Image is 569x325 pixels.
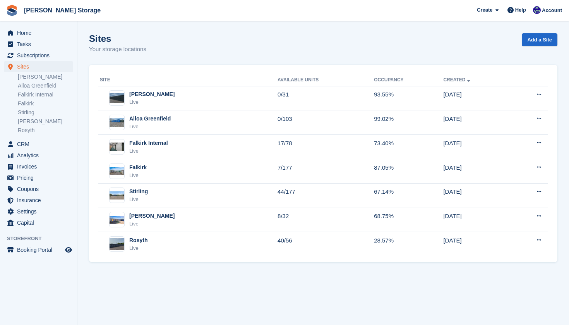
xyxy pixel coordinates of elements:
[443,208,509,232] td: [DATE]
[443,232,509,256] td: [DATE]
[129,139,168,147] div: Falkirk Internal
[443,77,471,83] a: Created
[98,74,278,86] th: Site
[110,118,124,127] img: Image of Alloa Greenfield site
[18,127,73,134] a: Rosyth
[129,90,175,98] div: [PERSON_NAME]
[64,245,73,254] a: Preview store
[129,163,147,172] div: Falkirk
[129,115,171,123] div: Alloa Greenfield
[110,143,124,151] img: Image of Falkirk Internal site
[89,33,146,44] h1: Sites
[18,91,73,98] a: Falkirk Internal
[17,217,63,228] span: Capital
[17,39,63,50] span: Tasks
[443,110,509,135] td: [DATE]
[110,93,124,103] img: Image of Alloa Kelliebank site
[278,86,374,110] td: 0/31
[129,236,147,244] div: Rosyth
[4,195,73,206] a: menu
[6,5,18,16] img: stora-icon-8386f47178a22dfd0bd8f6a31ec36ba5ce8667c1dd55bd0f319d3a0aa187defe.svg
[110,191,124,199] img: Image of Stirling site
[4,172,73,183] a: menu
[18,73,73,81] a: [PERSON_NAME]
[17,206,63,217] span: Settings
[129,147,168,155] div: Live
[278,159,374,184] td: 7/177
[17,61,63,72] span: Sites
[278,74,374,86] th: Available Units
[17,195,63,206] span: Insurance
[17,184,63,194] span: Coupons
[278,208,374,232] td: 8/32
[129,212,175,220] div: [PERSON_NAME]
[443,86,509,110] td: [DATE]
[18,82,73,89] a: Alloa Greenfield
[4,39,73,50] a: menu
[4,244,73,255] a: menu
[4,139,73,150] a: menu
[4,50,73,61] a: menu
[110,238,124,250] img: Image of Rosyth site
[129,172,147,179] div: Live
[110,216,124,224] img: Image of Livingston site
[17,150,63,161] span: Analytics
[17,161,63,172] span: Invoices
[17,28,63,38] span: Home
[477,6,492,14] span: Create
[18,109,73,116] a: Stirling
[21,4,104,17] a: [PERSON_NAME] Storage
[443,183,509,208] td: [DATE]
[374,86,443,110] td: 93.55%
[4,150,73,161] a: menu
[129,123,171,131] div: Live
[522,33,557,46] a: Add a Site
[129,244,147,252] div: Live
[542,7,562,14] span: Account
[443,159,509,184] td: [DATE]
[278,232,374,256] td: 40/56
[4,28,73,38] a: menu
[129,196,148,203] div: Live
[374,159,443,184] td: 87.05%
[4,217,73,228] a: menu
[18,100,73,107] a: Falkirk
[89,45,146,54] p: Your storage locations
[374,208,443,232] td: 68.75%
[17,244,63,255] span: Booking Portal
[443,135,509,159] td: [DATE]
[4,206,73,217] a: menu
[129,187,148,196] div: Stirling
[374,110,443,135] td: 99.02%
[129,98,175,106] div: Live
[533,6,541,14] img: Ross Watt
[4,161,73,172] a: menu
[515,6,526,14] span: Help
[374,232,443,256] td: 28.57%
[4,61,73,72] a: menu
[129,220,175,228] div: Live
[374,135,443,159] td: 73.40%
[17,139,63,150] span: CRM
[278,135,374,159] td: 17/78
[278,183,374,208] td: 44/177
[374,183,443,208] td: 67.14%
[4,184,73,194] a: menu
[17,50,63,61] span: Subscriptions
[18,118,73,125] a: [PERSON_NAME]
[374,74,443,86] th: Occupancy
[110,167,124,175] img: Image of Falkirk site
[17,172,63,183] span: Pricing
[278,110,374,135] td: 0/103
[7,235,77,242] span: Storefront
